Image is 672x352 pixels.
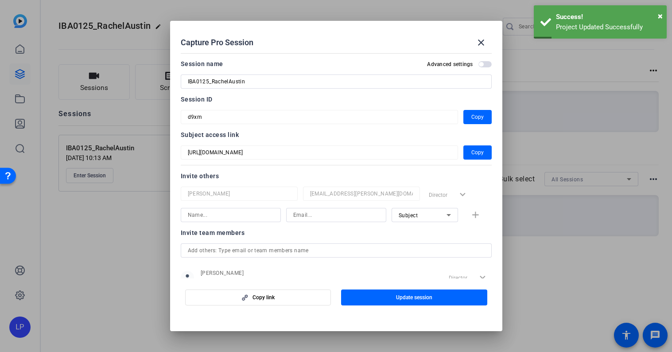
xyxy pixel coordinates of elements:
[188,147,451,158] input: Session OTP
[463,145,492,160] button: Copy
[556,22,660,32] div: Project Updated Successfully
[188,245,485,256] input: Add others: Type email or team members name
[201,270,334,277] span: [PERSON_NAME]
[252,294,275,301] span: Copy link
[427,61,473,68] h2: Advanced settings
[310,188,413,199] input: Email...
[188,188,291,199] input: Name...
[185,289,331,305] button: Copy link
[658,9,663,23] button: Close
[181,227,492,238] div: Invite team members
[181,271,194,284] mat-icon: person
[181,94,492,105] div: Session ID
[181,59,223,69] div: Session name
[341,289,487,305] button: Update session
[463,110,492,124] button: Copy
[181,32,492,53] div: Capture Pro Session
[188,112,451,122] input: Session OTP
[188,210,274,220] input: Name...
[293,210,379,220] input: Email...
[396,294,432,301] span: Update session
[188,76,485,87] input: Enter Session Name
[658,11,663,21] span: ×
[181,129,492,140] div: Subject access link
[471,112,484,122] span: Copy
[471,147,484,158] span: Copy
[476,37,486,48] mat-icon: close
[181,171,492,181] div: Invite others
[556,12,660,22] div: Success!
[399,212,418,219] span: Subject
